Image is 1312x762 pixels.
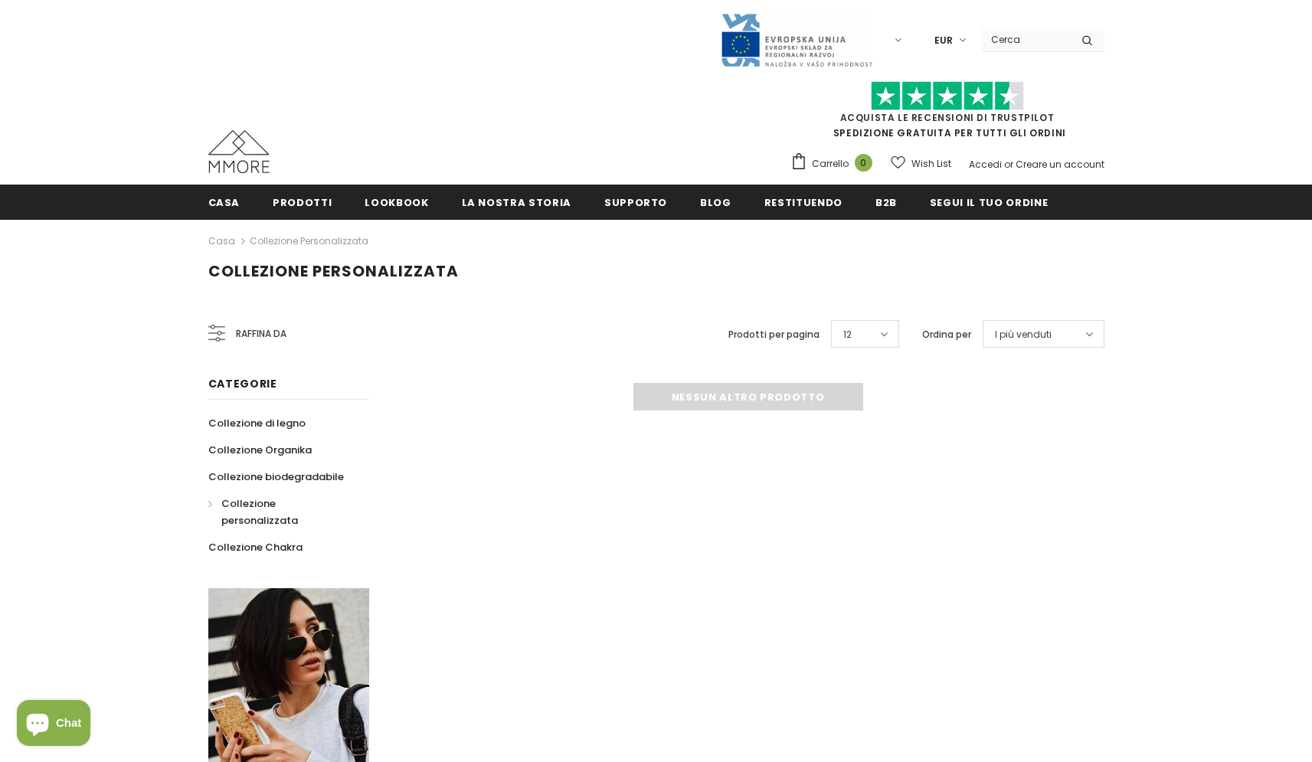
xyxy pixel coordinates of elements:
input: Search Site [982,28,1070,51]
span: Carrello [812,156,849,172]
a: Collezione biodegradabile [208,463,344,490]
span: Collezione di legno [208,416,306,430]
a: supporto [604,185,667,219]
a: Lookbook [365,185,428,219]
span: B2B [875,195,897,210]
a: Segui il tuo ordine [930,185,1048,219]
a: Blog [700,185,731,219]
span: Collezione Organika [208,443,312,457]
span: Segui il tuo ordine [930,195,1048,210]
inbox-online-store-chat: Shopify online store chat [12,700,95,750]
span: Blog [700,195,731,210]
a: Collezione Organika [208,437,312,463]
span: SPEDIZIONE GRATUITA PER TUTTI GLI ORDINI [790,88,1104,139]
a: La nostra storia [462,185,571,219]
span: 12 [843,327,852,342]
span: Prodotti [273,195,332,210]
span: Collezione personalizzata [221,496,298,528]
a: Casa [208,185,240,219]
span: Collezione personalizzata [208,260,459,282]
a: B2B [875,185,897,219]
img: Javni Razpis [720,12,873,68]
span: Raffina da [236,325,286,342]
a: Collezione personalizzata [250,234,368,247]
span: supporto [604,195,667,210]
span: Wish List [911,156,951,172]
span: or [1004,158,1013,171]
span: Casa [208,195,240,210]
span: La nostra storia [462,195,571,210]
a: Collezione Chakra [208,534,303,561]
a: Prodotti [273,185,332,219]
img: Casi MMORE [208,130,270,173]
span: Lookbook [365,195,428,210]
a: Accedi [969,158,1002,171]
label: Prodotti per pagina [728,327,820,342]
label: Ordina per [922,327,971,342]
a: Wish List [891,150,951,177]
a: Collezione di legno [208,410,306,437]
span: Categorie [208,376,277,391]
span: Collezione Chakra [208,540,303,554]
a: Carrello 0 [790,152,880,175]
span: 0 [855,154,872,172]
img: Fidati di Pilot Stars [871,81,1024,111]
a: Restituendo [764,185,842,219]
a: Creare un account [1016,158,1104,171]
span: I più venduti [995,327,1052,342]
span: Restituendo [764,195,842,210]
a: Casa [208,232,235,250]
a: Javni Razpis [720,33,873,46]
a: Acquista le recensioni di TrustPilot [840,111,1055,124]
a: Collezione personalizzata [208,490,352,534]
span: EUR [934,33,953,48]
span: Collezione biodegradabile [208,469,344,484]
